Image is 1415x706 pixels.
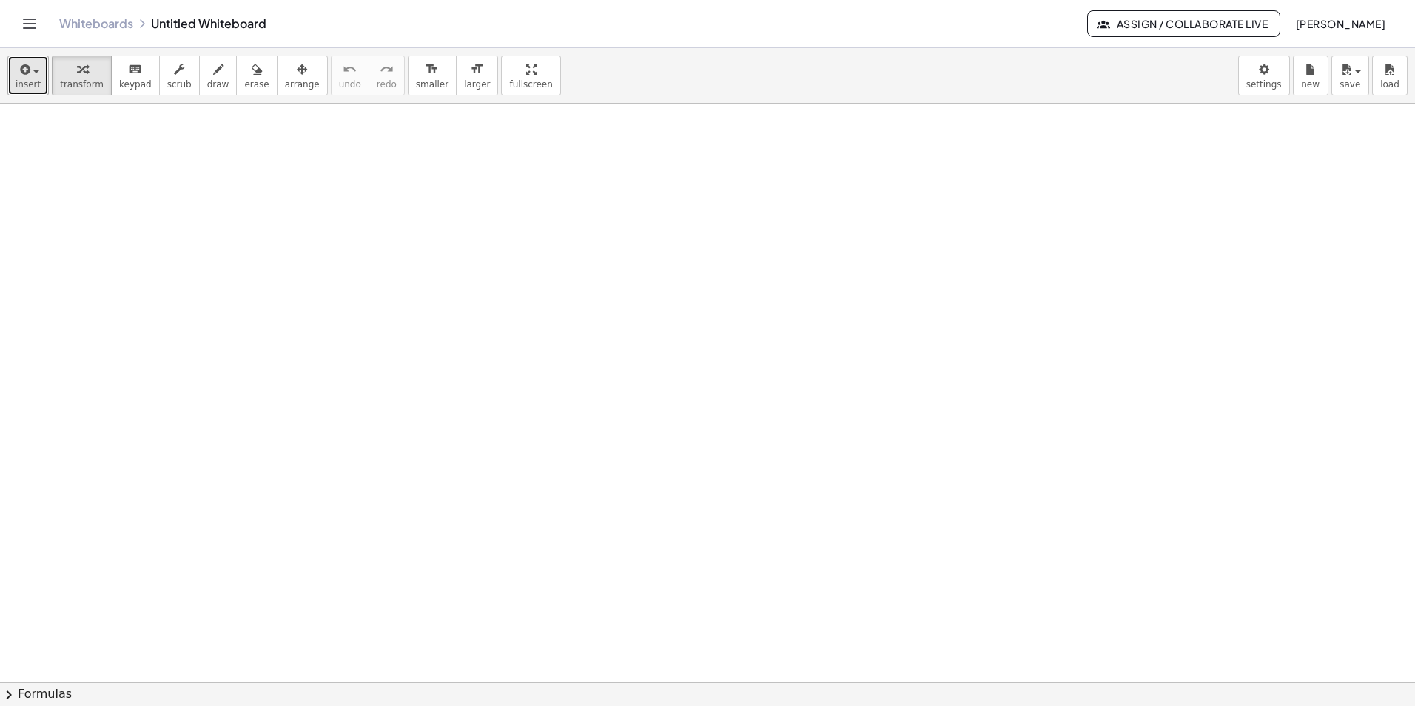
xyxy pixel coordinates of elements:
[199,56,238,95] button: draw
[167,79,192,90] span: scrub
[128,61,142,78] i: keyboard
[16,79,41,90] span: insert
[285,79,320,90] span: arrange
[470,61,484,78] i: format_size
[1293,56,1328,95] button: new
[408,56,457,95] button: format_sizesmaller
[456,56,498,95] button: format_sizelarger
[277,56,328,95] button: arrange
[1331,56,1369,95] button: save
[1340,79,1360,90] span: save
[1295,17,1385,30] span: [PERSON_NAME]
[60,79,104,90] span: transform
[111,56,160,95] button: keyboardkeypad
[244,79,269,90] span: erase
[7,56,49,95] button: insert
[377,79,397,90] span: redo
[380,61,394,78] i: redo
[1301,79,1320,90] span: new
[236,56,277,95] button: erase
[1380,79,1399,90] span: load
[339,79,361,90] span: undo
[343,61,357,78] i: undo
[52,56,112,95] button: transform
[207,79,229,90] span: draw
[1246,79,1282,90] span: settings
[509,79,552,90] span: fullscreen
[1238,56,1290,95] button: settings
[1372,56,1408,95] button: load
[425,61,439,78] i: format_size
[59,16,133,31] a: Whiteboards
[331,56,369,95] button: undoundo
[159,56,200,95] button: scrub
[1100,17,1268,30] span: Assign / Collaborate Live
[501,56,560,95] button: fullscreen
[369,56,405,95] button: redoredo
[416,79,448,90] span: smaller
[18,12,41,36] button: Toggle navigation
[119,79,152,90] span: keypad
[1087,10,1280,37] button: Assign / Collaborate Live
[1283,10,1397,37] button: [PERSON_NAME]
[464,79,490,90] span: larger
